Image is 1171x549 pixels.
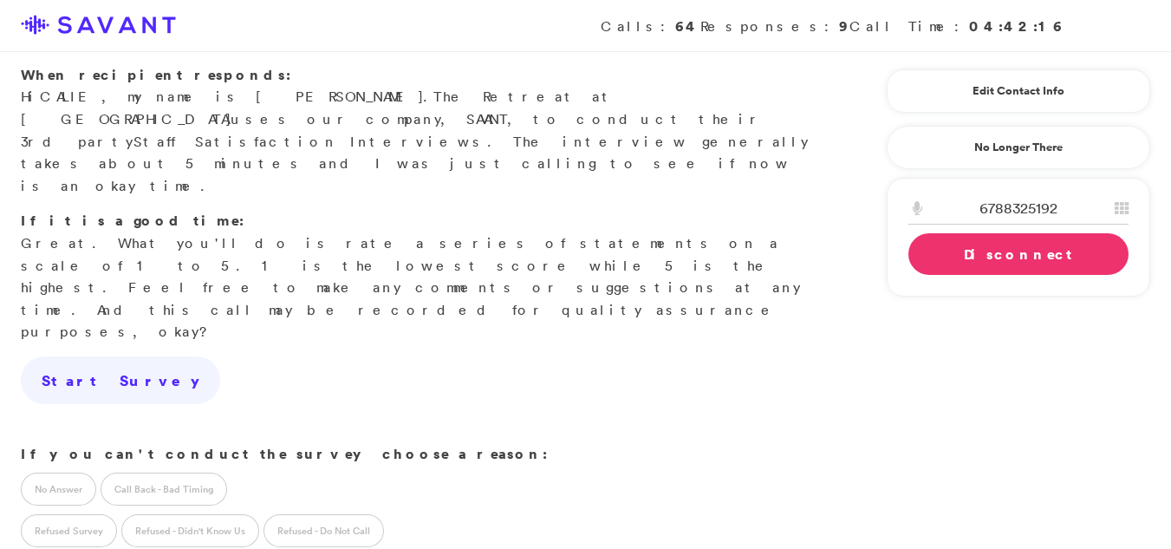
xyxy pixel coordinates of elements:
[675,16,700,36] strong: 64
[21,64,821,198] p: Hi , my name is [PERSON_NAME]. uses our company, SAVANT, to conduct their 3rd party s. The interv...
[40,88,101,105] span: CALIE
[121,514,259,547] label: Refused - Didn't Know Us
[133,133,472,150] span: Staff Satisfaction Interview
[21,210,821,343] p: Great. What you'll do is rate a series of statements on a scale of 1 to 5. 1 is the lowest score ...
[101,473,227,506] label: Call Back - Bad Timing
[908,77,1129,105] a: Edit Contact Info
[21,356,220,405] a: Start Survey
[263,514,384,547] label: Refused - Do Not Call
[21,514,117,547] label: Refused Survey
[21,88,615,127] span: The Retreat at [GEOGRAPHIC_DATA]
[969,16,1064,36] strong: 04:42:16
[21,444,548,463] strong: If you can't conduct the survey choose a reason:
[21,473,96,506] label: No Answer
[21,65,291,84] strong: When recipient responds:
[908,233,1129,275] a: Disconnect
[839,16,849,36] strong: 9
[21,211,244,230] strong: If it is a good time:
[887,126,1150,169] a: No Longer There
